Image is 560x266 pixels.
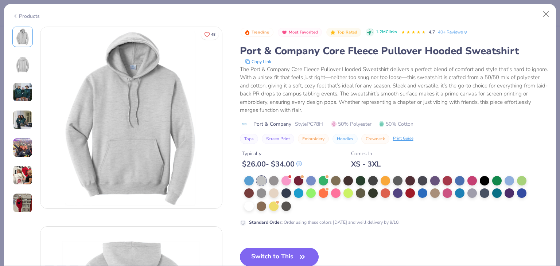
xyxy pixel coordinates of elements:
button: Badge Button [278,28,322,37]
button: copy to clipboard [243,58,273,65]
button: Like [201,29,219,40]
span: 1.2M Clicks [376,29,397,35]
img: Front [14,28,31,46]
div: The Port & Company Core Fleece Pullover Hooded Sweatshirt delivers a perfect blend of comfort and... [240,65,548,114]
button: Close [539,7,553,21]
img: User generated content [13,110,32,130]
img: Trending sort [244,30,250,35]
div: Typically [242,150,302,157]
span: 50% Cotton [379,120,413,128]
div: Port & Company Core Fleece Pullover Hooded Sweatshirt [240,44,548,58]
button: Badge Button [241,28,273,37]
a: 40+ Reviews [438,29,468,35]
img: User generated content [13,165,32,185]
button: Hoodies [332,134,358,144]
span: 50% Polyester [331,120,372,128]
span: 48 [211,33,215,36]
img: User generated content [13,193,32,213]
div: Comes In [351,150,381,157]
div: Order using these colors [DATE] and we’ll delivery by 9/10. [249,219,400,226]
span: 4.7 [429,29,435,35]
button: Screen Print [262,134,294,144]
img: Front [40,27,222,208]
span: Top Rated [337,30,358,34]
img: Most Favorited sort [281,30,287,35]
span: Port & Company [253,120,291,128]
div: 4.7 Stars [401,27,426,38]
span: Most Favorited [289,30,318,34]
button: Switch to This [240,248,319,266]
button: Embroidery [298,134,329,144]
button: Tops [240,134,258,144]
img: User generated content [13,82,32,102]
span: Style PC78H [295,120,323,128]
img: Back [14,56,31,73]
img: User generated content [13,138,32,157]
div: Products [12,12,40,20]
strong: Standard Order : [249,219,283,225]
div: $ 26.00 - $ 34.00 [242,160,302,169]
img: brand logo [240,121,250,127]
span: Trending [252,30,269,34]
div: XS - 3XL [351,160,381,169]
button: Badge Button [326,28,361,37]
button: Crewneck [361,134,389,144]
div: Print Guide [393,136,413,142]
img: Top Rated sort [330,30,336,35]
